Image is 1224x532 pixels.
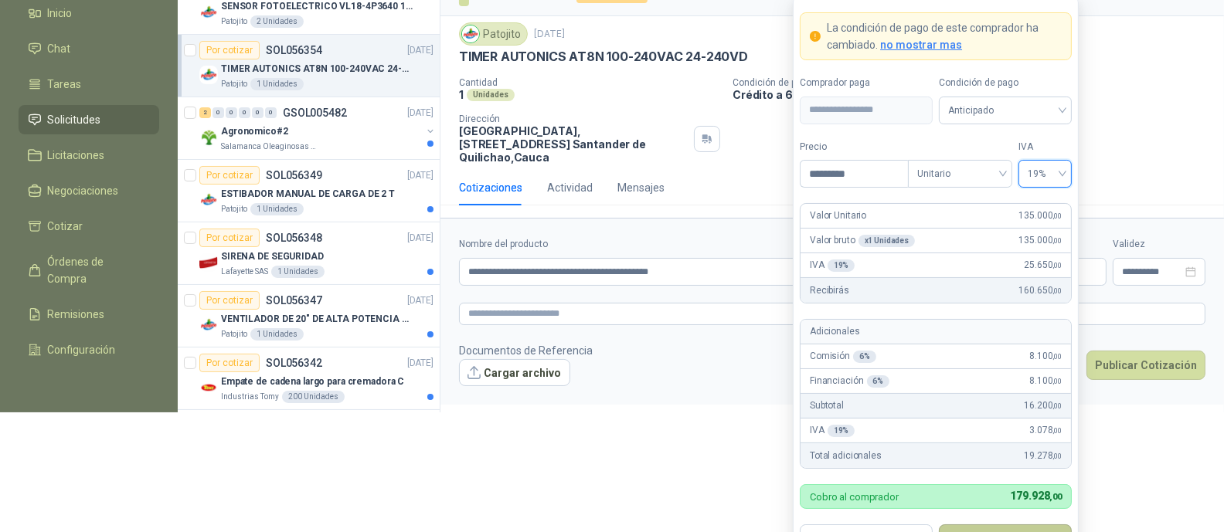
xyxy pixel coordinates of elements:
[858,235,916,247] div: x 1 Unidades
[407,43,433,58] p: [DATE]
[48,182,119,199] span: Negociaciones
[1029,349,1062,364] span: 8.100
[810,398,844,413] p: Subtotal
[800,140,908,154] label: Precio
[271,266,325,278] div: 1 Unidades
[199,191,218,209] img: Company Logo
[19,300,159,329] a: Remisiones
[48,253,144,287] span: Órdenes de Compra
[407,106,433,120] p: [DATE]
[19,34,159,63] a: Chat
[1029,374,1062,388] span: 8.100
[221,124,288,139] p: Agronomico#2
[282,391,345,403] div: 200 Unidades
[917,162,1003,185] span: Unitario
[810,374,889,388] p: Financiación
[199,291,260,310] div: Por cotizar
[48,76,82,93] span: Tareas
[221,187,395,202] p: ESTIBADOR MANUAL DE CARGA DE 2 T
[199,253,218,272] img: Company Logo
[948,99,1062,122] span: Anticipado
[265,107,277,118] div: 0
[250,78,304,90] div: 1 Unidades
[19,247,159,293] a: Órdenes de Compra
[48,5,73,22] span: Inicio
[221,62,413,76] p: TIMER AUTONICS AT8N 100-240VAC 24-240VD
[810,208,866,223] p: Valor Unitario
[48,111,101,128] span: Solicitudes
[800,76,933,90] label: Comprador paga
[867,375,890,388] div: 6 %
[810,283,849,298] p: Recibirás
[221,78,247,90] p: Patojito
[1019,208,1062,223] span: 135.000
[48,40,71,57] span: Chat
[1029,423,1062,438] span: 3.078
[199,128,218,147] img: Company Logo
[48,147,105,164] span: Licitaciones
[810,449,882,463] p: Total adicionales
[1050,492,1062,502] span: ,00
[221,391,279,403] p: Industrias Tomy
[1053,452,1062,460] span: ,00
[250,203,304,215] div: 1 Unidades
[853,351,876,363] div: 6 %
[459,77,720,88] p: Cantidad
[178,347,440,410] a: Por cotizarSOL056342[DATE] Company LogoEmpate de cadena largo para cremadora CIndustrias Tomy200 ...
[199,107,211,118] div: 2
[250,328,304,341] div: 1 Unidades
[226,107,237,118] div: 0
[1028,162,1062,185] span: 19%
[1019,233,1062,248] span: 135.000
[459,237,891,252] label: Nombre del producto
[1113,237,1205,252] label: Validez
[733,77,1218,88] p: Condición de pago
[199,378,218,397] img: Company Logo
[939,76,1072,90] label: Condición de pago
[1053,212,1062,220] span: ,00
[810,31,821,42] span: exclamation-circle
[828,259,855,272] div: 19 %
[407,168,433,183] p: [DATE]
[19,141,159,170] a: Licitaciones
[221,266,268,278] p: Lafayette SAS
[19,176,159,205] a: Negociaciones
[19,69,159,99] a: Tareas
[407,293,433,308] p: [DATE]
[810,349,876,364] p: Comisión
[199,103,437,153] a: 2 0 0 0 0 0 GSOL005482[DATE] Company LogoAgronomico#2Salamanca Oleaginosas SAS
[459,179,522,196] div: Cotizaciones
[1053,402,1062,410] span: ,00
[827,19,1062,53] p: La condición de pago de este comprador ha cambiado.
[810,258,855,273] p: IVA
[1053,286,1062,295] span: ,00
[459,124,688,164] p: [GEOGRAPHIC_DATA], [STREET_ADDRESS] Santander de Quilichao , Cauca
[199,316,218,334] img: Company Logo
[1053,377,1062,385] span: ,00
[467,89,515,101] div: Unidades
[266,45,322,56] p: SOL056354
[459,49,748,65] p: TIMER AUTONICS AT8N 100-240VAC 24-240VD
[459,359,570,387] button: Cargar archivo
[534,27,565,42] p: [DATE]
[733,88,1218,101] p: Crédito a 60 días
[48,218,83,235] span: Cotizar
[459,342,593,359] p: Documentos de Referencia
[48,306,105,323] span: Remisiones
[1019,283,1062,298] span: 160.650
[178,35,440,97] a: Por cotizarSOL056354[DATE] Company LogoTIMER AUTONICS AT8N 100-240VAC 24-240VDPatojito1 Unidades
[221,203,247,215] p: Patojito
[19,212,159,241] a: Cotizar
[810,324,859,339] p: Adicionales
[199,66,218,84] img: Company Logo
[1086,351,1205,380] button: Publicar Cotización
[221,312,413,327] p: VENTILADOR DE 20" DE ALTA POTENCIA PARA ANCLAR A LA PARED
[252,107,263,118] div: 0
[459,114,688,124] p: Dirección
[810,423,855,438] p: IVA
[19,335,159,364] a: Configuración
[462,25,479,42] img: Company Logo
[199,41,260,59] div: Por cotizar
[221,141,318,153] p: Salamanca Oleaginosas SAS
[828,425,855,437] div: 19 %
